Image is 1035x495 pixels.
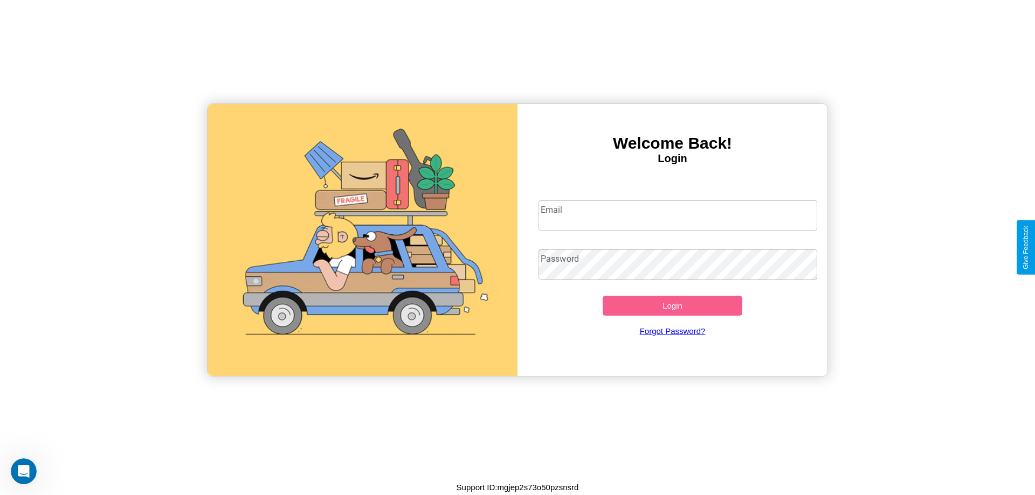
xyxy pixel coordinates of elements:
h3: Welcome Back! [517,134,827,152]
p: Support ID: mgjep2s73o50pzsnsrd [457,480,579,494]
a: Forgot Password? [533,316,812,346]
h4: Login [517,152,827,165]
iframe: Intercom live chat [11,458,37,484]
div: Give Feedback [1022,226,1030,269]
img: gif [208,104,517,376]
button: Login [603,296,742,316]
